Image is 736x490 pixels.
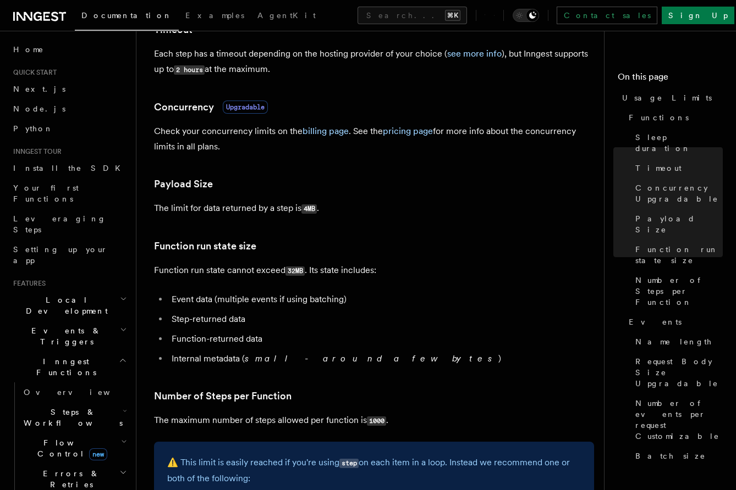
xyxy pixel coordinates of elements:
[635,450,706,461] span: Batch size
[154,238,256,254] a: Function run state size
[635,132,723,154] span: Sleep duration
[251,3,322,30] a: AgentKit
[631,393,723,446] a: Number of events per request Customizable
[629,316,682,327] span: Events
[168,351,594,366] li: Internal metadata ( )
[9,240,129,270] a: Setting up your app
[75,3,179,31] a: Documentation
[13,44,44,55] span: Home
[624,108,723,127] a: Functions
[154,46,594,77] p: Each step has a timeout depending on the hosting provider of your choice ( ), but Inngest support...
[9,356,119,378] span: Inngest Functions
[635,213,723,235] span: Payload Size
[631,332,723,352] a: Name length
[635,275,723,308] span: Number of Steps per Function
[154,263,594,279] p: Function run state cannot exceed . Its state includes:
[168,292,594,307] li: Event data (multiple events if using batching)
[167,455,581,486] p: ⚠️ This limit is easily reached if you're using on each item in a loop. Instead we recommend one ...
[445,10,460,21] kbd: ⌘K
[154,124,594,154] p: Check your concurrency limits on the . See the for more info about the concurrency limits in all ...
[635,244,723,266] span: Function run state size
[629,112,689,123] span: Functions
[301,204,317,214] code: 4MB
[9,279,46,288] span: Features
[303,126,349,136] a: billing page
[557,7,657,24] a: Contact sales
[618,70,723,88] h4: On this page
[9,325,120,347] span: Events & Triggers
[9,178,129,209] a: Your first Functions
[9,158,129,178] a: Install the SDK
[9,40,129,59] a: Home
[13,104,65,113] span: Node.js
[9,99,129,119] a: Node.js
[19,433,129,464] button: Flow Controlnew
[447,48,502,59] a: see more info
[174,65,205,75] code: 2 hours
[154,413,594,428] p: The maximum number of steps allowed per function is .
[631,158,723,178] a: Timeout
[245,353,498,364] em: small - around a few bytes
[285,266,305,276] code: 32MB
[9,209,129,240] a: Leveraging Steps
[19,382,129,402] a: Overview
[513,9,539,22] button: Toggle dark mode
[81,11,172,20] span: Documentation
[631,270,723,312] a: Number of Steps per Function
[618,88,723,108] a: Usage Limits
[13,245,108,265] span: Setting up your app
[339,459,359,468] code: step
[631,446,723,466] a: Batch size
[179,3,251,30] a: Examples
[631,178,723,209] a: Concurrency Upgradable
[631,127,723,158] a: Sleep duration
[662,7,734,24] a: Sign Up
[624,312,723,332] a: Events
[13,85,65,93] span: Next.js
[13,183,79,203] span: Your first Functions
[9,68,57,77] span: Quick start
[19,402,129,433] button: Steps & Workflows
[635,163,682,174] span: Timeout
[13,214,106,234] span: Leveraging Steps
[154,201,594,216] p: The limit for data returned by a step is .
[631,352,723,393] a: Request Body Size Upgradable
[13,124,53,133] span: Python
[9,294,120,316] span: Local Development
[257,11,316,20] span: AgentKit
[635,336,712,347] span: Name length
[631,240,723,270] a: Function run state size
[154,99,268,115] a: ConcurrencyUpgradable
[13,164,127,172] span: Install the SDK
[367,416,386,426] code: 1000
[168,331,594,347] li: Function-returned data
[24,388,137,397] span: Overview
[154,176,213,192] a: Payload Size
[9,290,129,321] button: Local Development
[9,79,129,99] a: Next.js
[635,182,723,204] span: Concurrency Upgradable
[223,101,268,114] span: Upgradable
[168,311,594,327] li: Step-returned data
[635,398,723,442] span: Number of events per request Customizable
[89,448,107,460] span: new
[9,352,129,382] button: Inngest Functions
[19,468,119,490] span: Errors & Retries
[635,356,723,389] span: Request Body Size Upgradable
[383,126,433,136] a: pricing page
[9,147,62,156] span: Inngest tour
[358,7,467,24] button: Search...⌘K
[154,388,292,404] a: Number of Steps per Function
[9,321,129,352] button: Events & Triggers
[19,407,123,428] span: Steps & Workflows
[622,92,712,103] span: Usage Limits
[19,437,121,459] span: Flow Control
[631,209,723,240] a: Payload Size
[9,119,129,138] a: Python
[185,11,244,20] span: Examples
